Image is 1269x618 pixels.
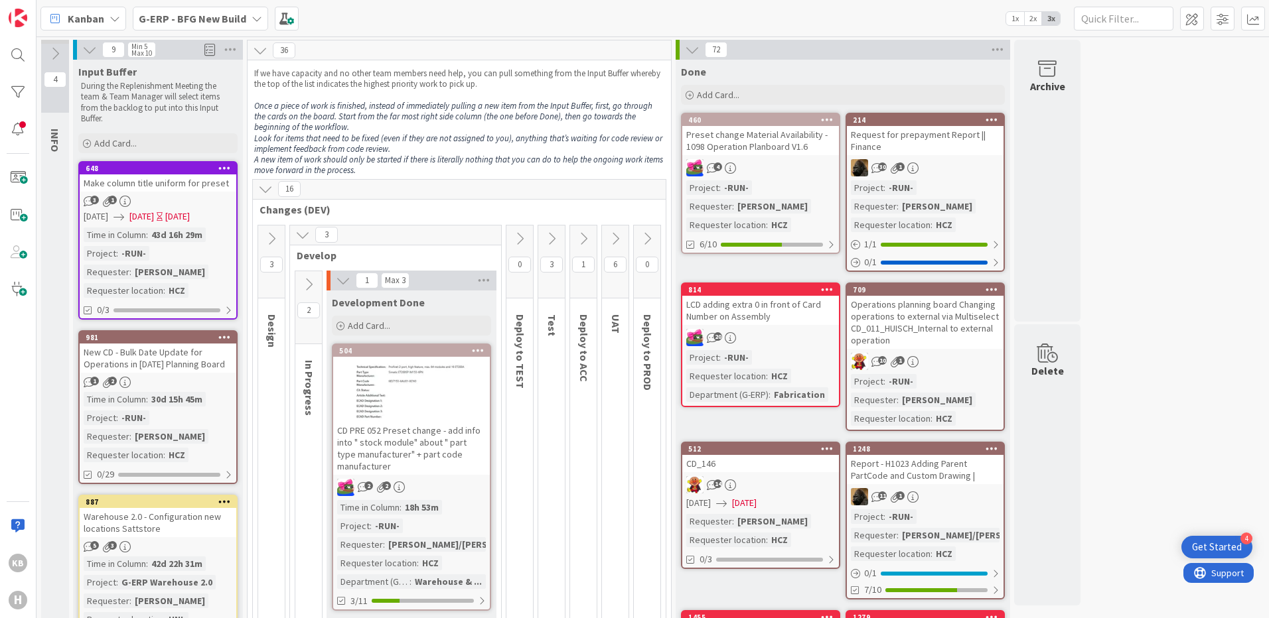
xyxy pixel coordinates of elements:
div: G-ERP Warehouse 2.0 [118,575,216,589]
div: Max 3 [385,277,406,284]
div: HCZ [419,556,442,570]
div: 214Request for prepayment Report || Finance [847,114,1004,155]
span: 1 / 1 [864,237,877,251]
div: 18h 53m [402,500,442,515]
div: 214 [847,114,1004,126]
div: 512CD_146 [682,443,839,472]
span: Deploy to TEST [514,314,527,389]
span: Add Card... [697,89,739,101]
img: LC [851,353,868,370]
span: Test [546,314,559,336]
div: Department (G-ERP) [337,574,410,589]
span: 3 [540,257,563,273]
span: 3/11 [350,594,368,608]
div: 0/1 [847,565,1004,582]
div: Open Get Started checklist, remaining modules: 4 [1181,536,1252,558]
div: 504 [333,345,490,357]
div: Project [84,246,116,261]
div: Project [84,410,116,425]
img: JK [337,479,354,496]
div: Project [337,519,370,533]
div: HCZ [165,448,188,462]
div: CD PRE 052 Preset change - add info into " stock module" about " part type manufacturer" + part c... [333,422,490,475]
span: 1 [896,162,905,171]
span: : [400,500,402,515]
div: -RUN- [372,519,403,533]
em: Look for items that need to be fixed (even if they are not assigned to you), anything that’s wait... [254,133,664,154]
div: 42d 22h 31m [148,556,206,571]
div: Requester [84,265,129,279]
div: Project [84,575,116,589]
div: [PERSON_NAME]/[PERSON_NAME]... [385,537,544,552]
div: Requester location [851,546,931,561]
div: Requester location [84,448,163,462]
span: 5 [90,541,99,550]
div: JK [682,159,839,176]
span: 1 [108,196,117,204]
span: Input Buffer [78,65,137,78]
div: Max 10 [131,50,152,56]
span: Support [28,2,60,18]
span: [DATE] [686,496,711,510]
span: : [370,519,372,533]
div: Time in Column [84,227,146,242]
img: LC [686,476,704,493]
div: LC [682,476,839,493]
span: : [129,265,131,279]
div: 981 [86,333,236,342]
div: 887 [86,497,236,507]
span: 1 [572,257,595,273]
div: Requester location [337,556,417,570]
div: -RUN- [721,180,752,195]
div: [DATE] [165,210,190,223]
span: 4 [713,162,722,171]
div: Requester location [686,217,766,232]
div: Requester location [686,369,766,383]
span: 4 [44,72,66,88]
div: Requester location [851,411,931,426]
div: HCZ [768,532,791,547]
div: HCZ [768,217,791,232]
span: : [732,514,734,528]
div: -RUN- [118,410,149,425]
span: 3 [90,196,99,204]
span: : [163,448,165,462]
span: 3 [108,541,117,550]
div: 709 [853,285,1004,294]
div: 43d 16h 29m [148,227,206,242]
span: 0 / 1 [864,566,877,580]
span: : [931,546,933,561]
img: ND [851,159,868,176]
div: Time in Column [84,556,146,571]
div: 30d 15h 45m [148,392,206,406]
a: 214Request for prepayment Report || FinanceNDProject:-RUN-Requester:[PERSON_NAME]Requester locati... [846,113,1005,272]
div: LC [847,353,1004,370]
span: Deploy to PROD [641,314,654,391]
div: 1248Report - H1023 Adding Parent PartCode and Custom Drawing | [847,443,1004,484]
div: 981New CD - Bulk Date Update for Operations in [DATE] Planning Board [80,332,236,373]
div: HCZ [933,217,956,232]
div: Warehouse 2.0 - Configuration new locations Sattstore [80,508,236,537]
div: Project [851,509,883,524]
img: Visit kanbanzone.com [9,9,27,27]
a: 460Preset change Material Availability - 1098 Operation Planboard V1.6JKProject:-RUN-Requester:[P... [681,113,840,254]
div: HCZ [933,546,956,561]
span: 0/3 [700,552,712,566]
span: : [931,217,933,232]
div: 4 [1240,532,1252,544]
span: 2 [382,481,391,490]
img: JK [686,159,704,176]
div: Requester [84,429,129,444]
div: Preset change Material Availability - 1098 Operation Planboard V1.6 [682,126,839,155]
span: 0/3 [97,303,110,317]
span: : [417,556,419,570]
span: Changes (DEV) [260,203,649,216]
div: Requester [851,393,897,407]
span: : [383,537,385,552]
div: Requester location [686,532,766,547]
span: 11 [878,491,887,500]
span: : [116,246,118,261]
div: [PERSON_NAME] [131,265,208,279]
span: : [883,374,885,389]
span: [DATE] [84,210,108,223]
